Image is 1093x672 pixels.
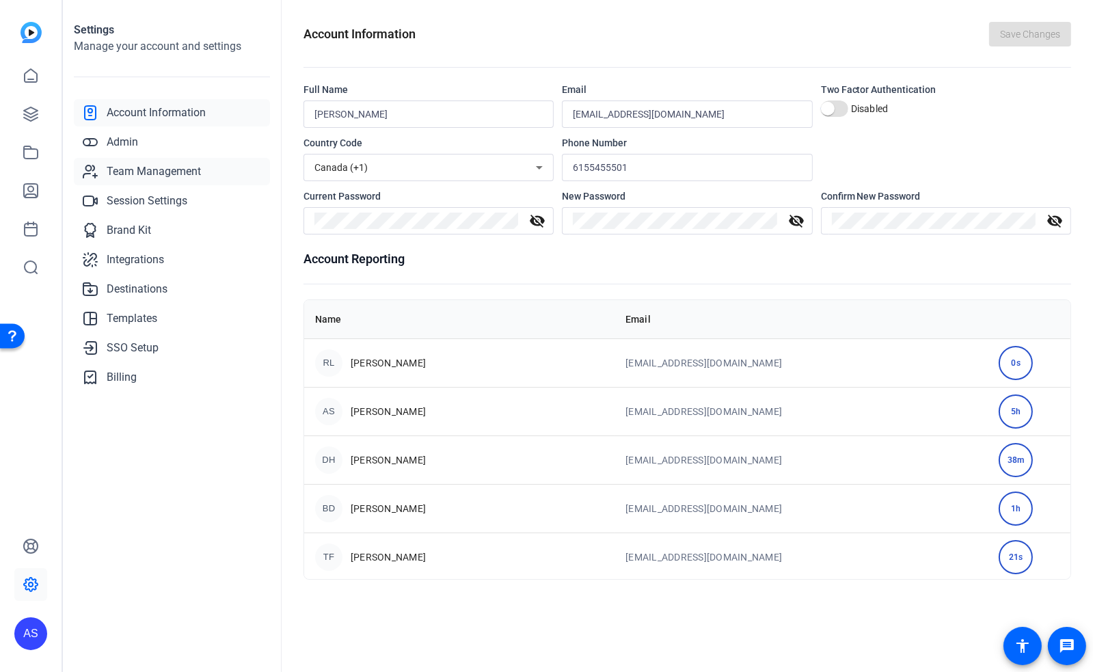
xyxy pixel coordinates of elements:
[999,443,1033,477] div: 38m
[107,193,187,209] span: Session Settings
[521,213,554,229] mat-icon: visibility_off
[303,250,1071,269] h1: Account Reporting
[573,159,801,176] input: Enter your phone number...
[74,246,270,273] a: Integrations
[314,162,368,173] span: Canada (+1)
[14,617,47,650] div: AS
[562,83,812,96] div: Email
[780,213,813,229] mat-icon: visibility_off
[74,187,270,215] a: Session Settings
[848,102,889,116] label: Disabled
[1038,213,1071,229] mat-icon: visibility_off
[999,346,1033,380] div: 0s
[562,189,812,203] div: New Password
[615,300,988,338] th: Email
[615,484,988,533] td: [EMAIL_ADDRESS][DOMAIN_NAME]
[821,83,1071,96] div: Two Factor Authentication
[1014,638,1031,654] mat-icon: accessibility
[107,252,164,268] span: Integrations
[107,281,167,297] span: Destinations
[351,453,426,467] span: [PERSON_NAME]
[74,217,270,244] a: Brand Kit
[107,310,157,327] span: Templates
[315,495,342,522] div: BD
[74,38,270,55] h2: Manage your account and settings
[615,338,988,387] td: [EMAIL_ADDRESS][DOMAIN_NAME]
[74,334,270,362] a: SSO Setup
[573,106,801,122] input: Enter your email...
[107,105,206,121] span: Account Information
[107,369,137,386] span: Billing
[314,106,543,122] input: Enter your name...
[999,540,1033,574] div: 21s
[351,356,426,370] span: [PERSON_NAME]
[74,158,270,185] a: Team Management
[74,22,270,38] h1: Settings
[74,129,270,156] a: Admin
[615,533,988,581] td: [EMAIL_ADDRESS][DOMAIN_NAME]
[107,134,138,150] span: Admin
[821,189,1071,203] div: Confirm New Password
[315,446,342,474] div: DH
[999,394,1033,429] div: 5h
[1059,638,1075,654] mat-icon: message
[351,405,426,418] span: [PERSON_NAME]
[303,189,554,203] div: Current Password
[74,364,270,391] a: Billing
[74,275,270,303] a: Destinations
[615,435,988,484] td: [EMAIL_ADDRESS][DOMAIN_NAME]
[304,300,615,338] th: Name
[107,340,159,356] span: SSO Setup
[74,99,270,126] a: Account Information
[351,502,426,515] span: [PERSON_NAME]
[303,25,416,44] h1: Account Information
[315,349,342,377] div: RL
[107,222,151,239] span: Brand Kit
[303,83,554,96] div: Full Name
[107,163,201,180] span: Team Management
[351,550,426,564] span: [PERSON_NAME]
[74,305,270,332] a: Templates
[999,492,1033,526] div: 1h
[315,398,342,425] div: AS
[21,22,42,43] img: blue-gradient.svg
[615,387,988,435] td: [EMAIL_ADDRESS][DOMAIN_NAME]
[303,136,554,150] div: Country Code
[315,543,342,571] div: TF
[562,136,812,150] div: Phone Number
